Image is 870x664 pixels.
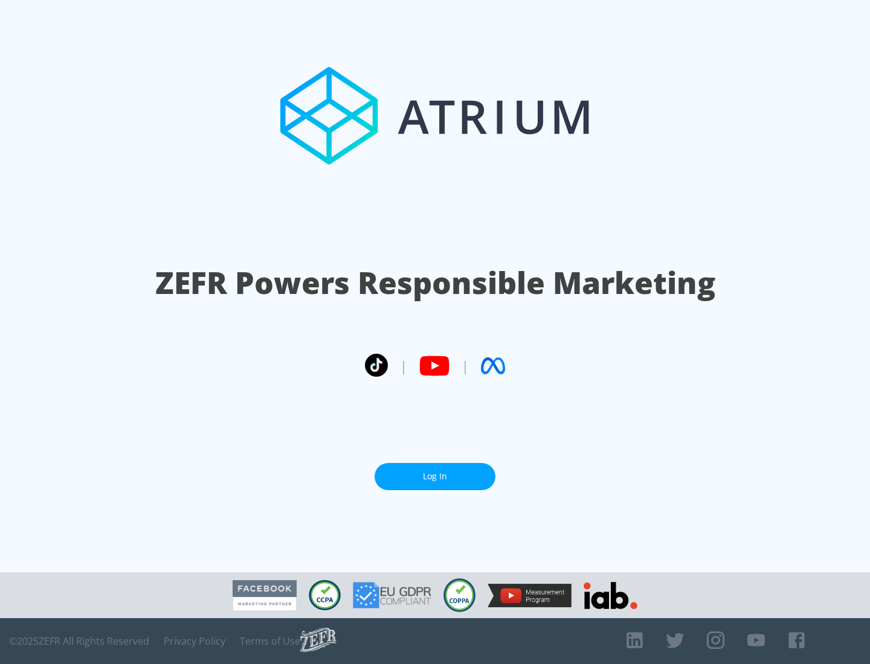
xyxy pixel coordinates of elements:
span: | [400,357,407,375]
img: Facebook Marketing Partner [233,580,297,611]
img: IAB [584,582,637,609]
span: © 2025 ZEFR All Rights Reserved [9,635,149,647]
img: COPPA Compliant [443,578,475,612]
img: CCPA Compliant [309,580,341,610]
span: | [462,357,469,375]
img: YouTube Measurement Program [488,584,572,607]
a: Terms of Use [240,635,300,647]
img: GDPR Compliant [353,582,431,608]
a: Privacy Policy [164,635,225,647]
h1: ZEFR Powers Responsible Marketing [155,262,715,304]
a: Log In [375,463,495,490]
